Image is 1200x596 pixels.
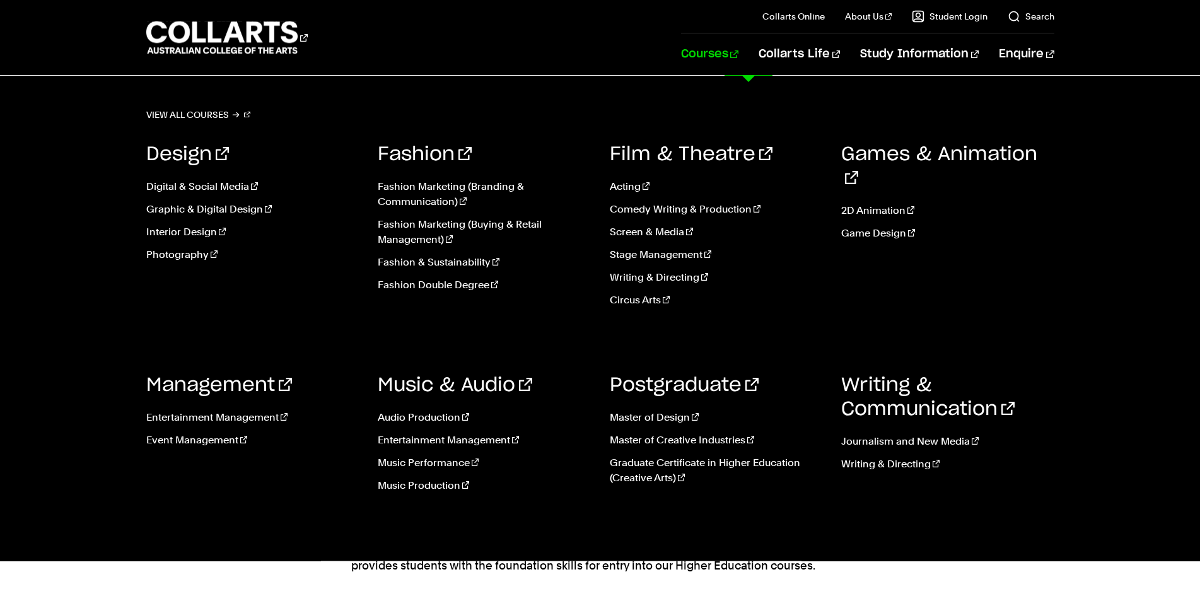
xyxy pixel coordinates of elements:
[146,145,229,164] a: Design
[841,434,1054,449] a: Journalism and New Media
[378,455,591,470] a: Music Performance
[759,33,840,75] a: Collarts Life
[841,457,1054,472] a: Writing & Directing
[762,10,825,23] a: Collarts Online
[146,376,292,395] a: Management
[378,433,591,448] a: Entertainment Management
[146,179,359,194] a: Digital & Social Media
[146,225,359,240] a: Interior Design
[378,145,472,164] a: Fashion
[378,410,591,425] a: Audio Production
[610,179,823,194] a: Acting
[841,376,1015,419] a: Writing & Communication
[610,293,823,308] a: Circus Arts
[146,202,359,217] a: Graphic & Digital Design
[378,376,532,395] a: Music & Audio
[912,10,987,23] a: Student Login
[841,203,1054,218] a: 2D Animation
[681,33,738,75] a: Courses
[378,478,591,493] a: Music Production
[146,106,251,124] a: View all courses
[860,33,979,75] a: Study Information
[610,433,823,448] a: Master of Creative Industries
[610,270,823,285] a: Writing & Directing
[841,145,1037,188] a: Games & Animation
[610,247,823,262] a: Stage Management
[999,33,1054,75] a: Enquire
[841,226,1054,241] a: Game Design
[610,225,823,240] a: Screen & Media
[610,455,823,486] a: Graduate Certificate in Higher Education (Creative Arts)
[1008,10,1054,23] a: Search
[610,145,772,164] a: Film & Theatre
[146,20,308,56] div: Go to homepage
[146,410,359,425] a: Entertainment Management
[378,179,591,209] a: Fashion Marketing (Branding & Communication)
[845,10,892,23] a: About Us
[146,433,359,448] a: Event Management
[146,247,359,262] a: Photography
[610,410,823,425] a: Master of Design
[610,202,823,217] a: Comedy Writing & Production
[378,217,591,247] a: Fashion Marketing (Buying & Retail Management)
[378,255,591,270] a: Fashion & Sustainability
[378,278,591,293] a: Fashion Double Degree
[610,376,759,395] a: Postgraduate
